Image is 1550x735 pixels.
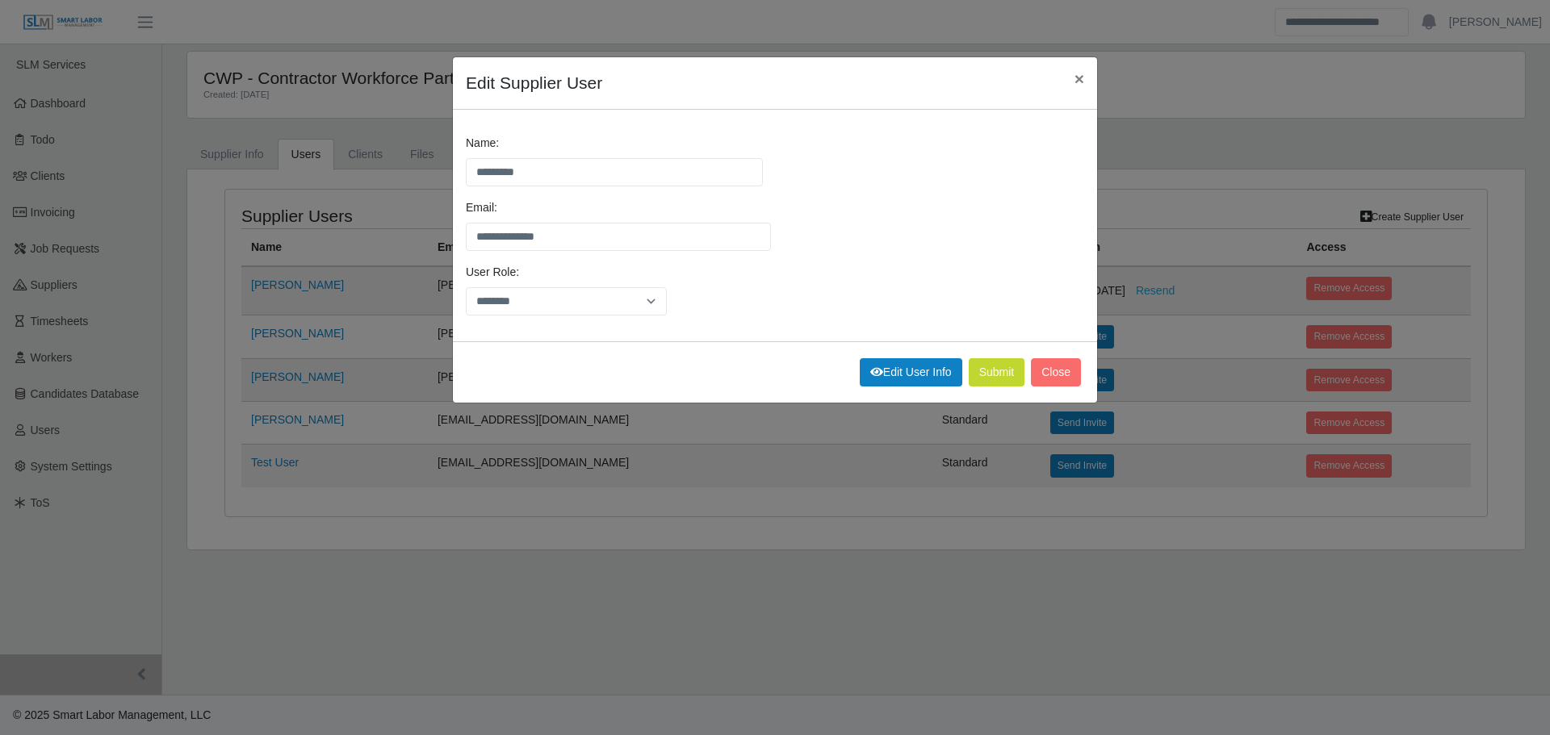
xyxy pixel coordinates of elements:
[466,135,499,152] label: Name:
[466,70,602,96] h4: Edit Supplier User
[466,199,497,216] label: Email:
[1062,57,1097,100] button: Close
[1075,69,1084,88] span: ×
[969,358,1025,386] button: Submit
[466,264,519,281] label: User Role:
[1031,358,1081,386] button: Close
[860,358,962,386] a: Edit User Info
